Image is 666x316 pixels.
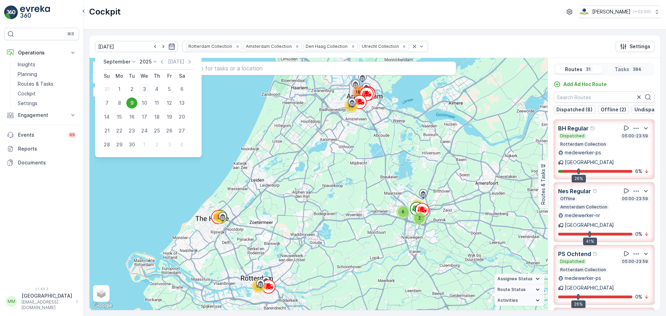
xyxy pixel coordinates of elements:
button: Operations [4,46,79,60]
p: Routes & Tasks [18,80,53,87]
p: Rotterdam Collection [560,142,607,147]
div: 19 [164,111,175,122]
p: Routes & Tasks [540,169,547,205]
p: ⌘B [67,31,74,37]
p: Dispatched [560,133,585,139]
p: Insights [18,61,35,68]
div: 6 [176,84,187,95]
div: 6 [396,205,410,219]
div: 14 [101,111,112,122]
div: 12 [164,97,175,109]
button: [PERSON_NAME](+02:00) [579,6,660,18]
p: 00:00-23:59 [621,196,649,202]
div: 24 [139,125,150,136]
button: Offline (2) [598,105,629,114]
p: September [103,58,130,65]
div: 26% [572,175,586,182]
span: 6 [402,209,404,214]
img: Google [91,301,114,310]
div: Den Haag Collection [304,43,349,50]
div: 7 [101,97,112,109]
p: Cockpit [89,6,121,17]
div: 8 [114,97,125,109]
p: ( +02:00 ) [633,9,651,15]
span: Assignee Status [497,276,532,282]
p: Engagement [18,112,65,119]
p: 0 % [635,293,642,300]
div: 22 [114,125,125,136]
p: Settings [18,100,37,107]
p: 31 [585,67,591,72]
a: Insights [15,60,79,69]
div: 63 [344,99,358,113]
div: Help Tooltip Icon [592,251,598,257]
div: 10 [139,97,150,109]
th: Thursday [151,70,163,82]
div: 2 [412,211,426,225]
p: BH Regular [558,124,589,133]
div: Help Tooltip Icon [590,126,596,131]
div: 26% [571,300,586,308]
div: 2 [151,139,162,150]
p: Settings [630,43,650,50]
th: Sunday [101,70,113,82]
div: 2 [126,84,137,95]
th: Friday [163,70,176,82]
input: dd/mm/yyyy [95,41,178,52]
summary: Route Status [495,284,544,295]
span: v 1.49.3 [4,287,79,291]
th: Monday [113,70,126,82]
div: Utrecht Collection [360,43,400,50]
div: 30 [126,139,137,150]
div: 1 [139,139,150,150]
summary: Assignee Status [495,274,544,284]
p: medewerker-ps [565,149,601,156]
div: 21 [101,125,112,136]
div: 67 [252,279,266,293]
p: 99 [69,132,75,138]
div: 28 [101,139,112,150]
a: Add Ad Hoc Route [554,81,607,88]
p: medewerker-nr [565,212,600,219]
a: Zoom In [94,62,104,72]
p: [GEOGRAPHIC_DATA] [565,159,614,166]
span: Activities [497,298,518,303]
p: Amsterdam Collection [560,204,608,210]
div: 5 [164,84,175,95]
div: Remove Den Haag Collection [349,44,357,49]
div: MM [6,296,17,307]
div: 26 [164,125,175,136]
p: [GEOGRAPHIC_DATA] [565,284,614,291]
p: Dispatched [560,259,585,264]
img: logo [4,6,18,19]
p: Routes [565,66,582,73]
p: 384 [632,67,642,72]
th: Wednesday [138,70,151,82]
p: Rotterdam Collection [560,267,607,273]
a: Planning [15,69,79,79]
div: 15 [114,111,125,122]
input: Search Routes [554,92,655,103]
button: Settings [616,41,655,52]
p: [GEOGRAPHIC_DATA] [565,222,614,229]
div: 9 [126,97,137,109]
div: 16 [126,111,137,122]
div: 31 [101,84,112,95]
p: 2025 [139,58,152,65]
a: Events99 [4,128,79,142]
div: 23 [126,125,137,136]
div: Remove Amsterdam Collection [293,44,301,49]
p: [DATE] [168,58,184,65]
p: Cockpit [18,90,36,97]
p: Nes Regular [558,187,591,195]
div: 11 [151,97,162,109]
p: [PERSON_NAME] [592,8,631,15]
div: 29 [114,139,125,150]
div: 41% [583,238,597,245]
div: 33 [410,199,424,213]
p: Operations [18,49,65,56]
a: Cockpit [15,89,79,99]
p: Add Ad Hoc Route [563,81,607,88]
p: 0 % [635,231,642,238]
div: Help Tooltip Icon [592,188,598,194]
